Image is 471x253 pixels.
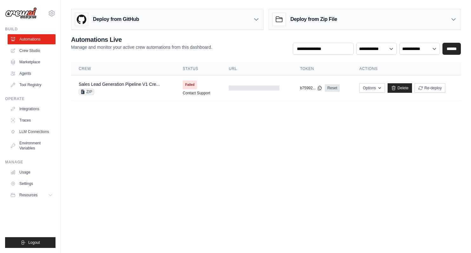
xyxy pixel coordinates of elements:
[5,27,56,32] div: Build
[71,62,175,75] th: Crew
[8,115,56,125] a: Traces
[8,167,56,177] a: Usage
[75,13,88,26] img: GitHub Logo
[359,83,385,93] button: Options
[5,96,56,101] div: Operate
[221,62,292,75] th: URL
[8,179,56,189] a: Settings
[415,83,445,93] button: Re-deploy
[8,138,56,153] a: Environment Variables
[28,240,40,245] span: Logout
[8,68,56,79] a: Agents
[8,46,56,56] a: Crew Studio
[8,190,56,200] button: Resources
[352,62,461,75] th: Actions
[8,104,56,114] a: Integrations
[8,127,56,137] a: LLM Connections
[292,62,352,75] th: Token
[300,85,322,91] button: b75992...
[93,16,139,23] h3: Deploy from GitHub
[183,80,197,89] span: Failed
[71,44,212,50] p: Manage and monitor your active crew automations from this dashboard.
[5,7,37,19] img: Logo
[388,83,412,93] a: Delete
[183,91,210,96] a: Contact Support
[19,193,37,198] span: Resources
[8,80,56,90] a: Tool Registry
[5,160,56,165] div: Manage
[8,57,56,67] a: Marketplace
[175,62,221,75] th: Status
[79,82,160,87] a: Sales Lead Generation Pipeline V1 Cre...
[8,34,56,44] a: Automations
[71,35,212,44] h2: Automations Live
[79,89,94,95] span: ZIP
[291,16,337,23] h3: Deploy from Zip File
[439,223,471,253] iframe: Chat Widget
[5,237,56,248] button: Logout
[325,84,340,92] a: Reset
